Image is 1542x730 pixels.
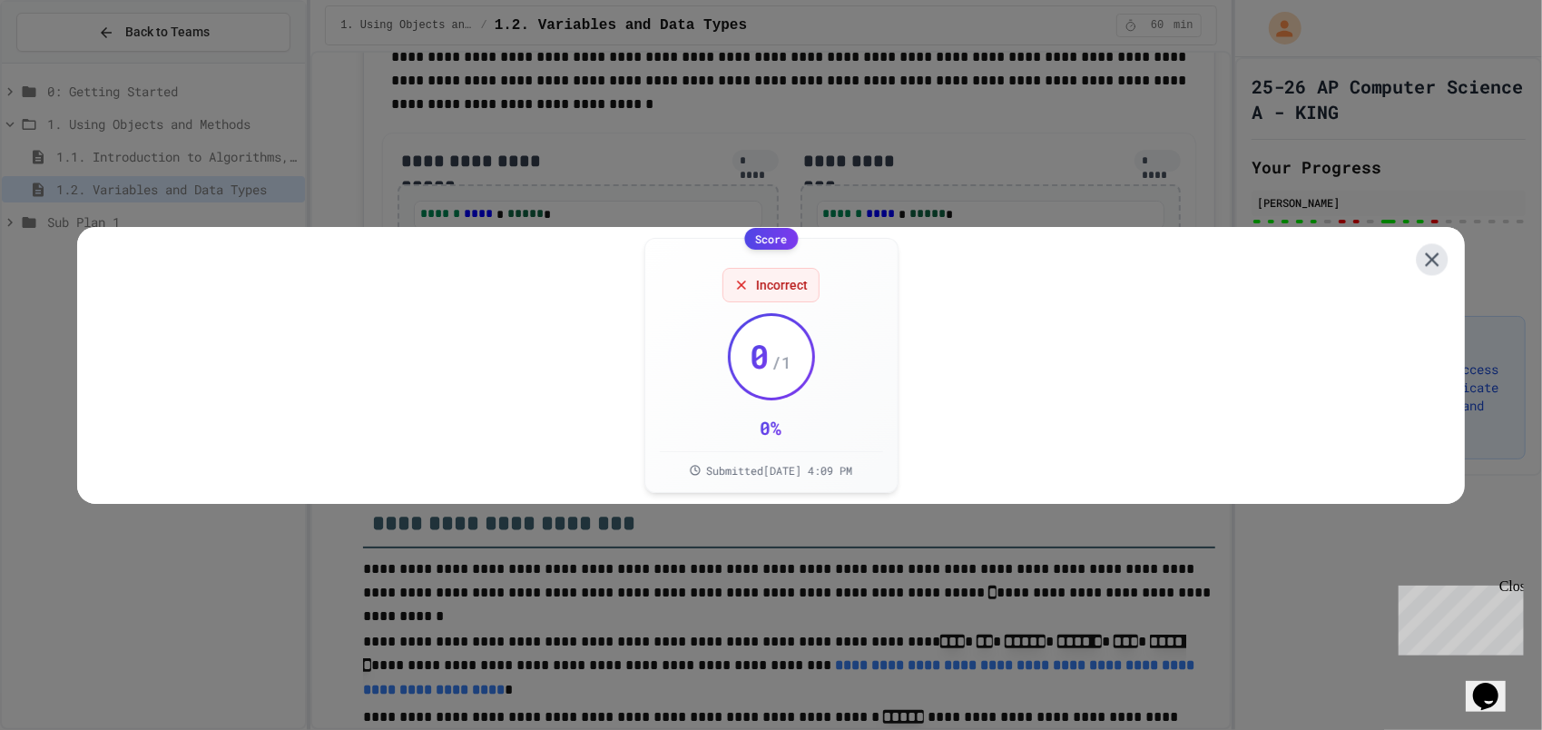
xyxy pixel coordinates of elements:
span: / 1 [772,350,792,375]
iframe: chat widget [1391,578,1524,656]
div: Chat with us now!Close [7,7,125,115]
div: Score [744,228,798,250]
div: 0 % [761,415,782,440]
iframe: chat widget [1466,657,1524,712]
span: Submitted [DATE] 4:09 PM [706,463,852,478]
span: Incorrect [756,276,808,294]
span: 0 [751,338,771,374]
